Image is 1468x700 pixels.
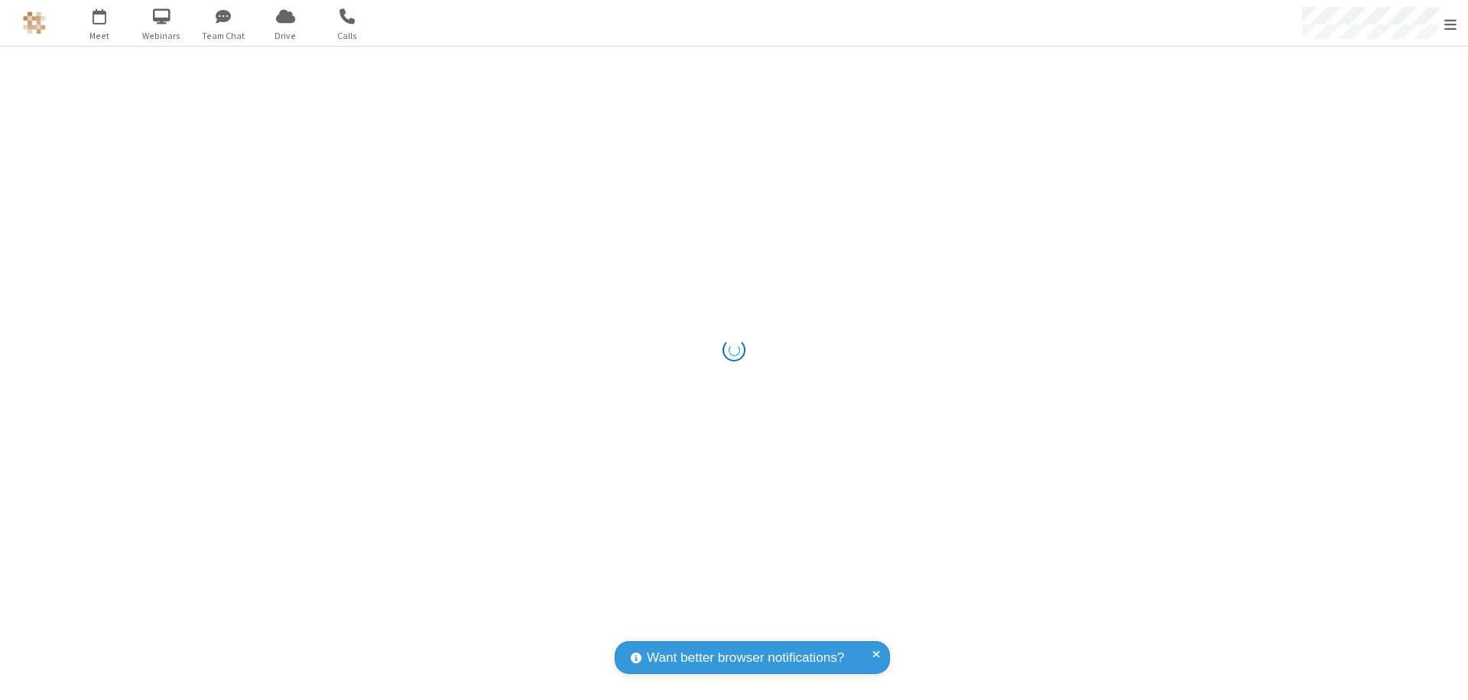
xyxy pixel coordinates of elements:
[319,29,376,43] span: Calls
[647,648,844,668] span: Want better browser notifications?
[195,29,252,43] span: Team Chat
[23,11,46,34] img: QA Selenium DO NOT DELETE OR CHANGE
[257,29,314,43] span: Drive
[71,29,128,43] span: Meet
[133,29,190,43] span: Webinars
